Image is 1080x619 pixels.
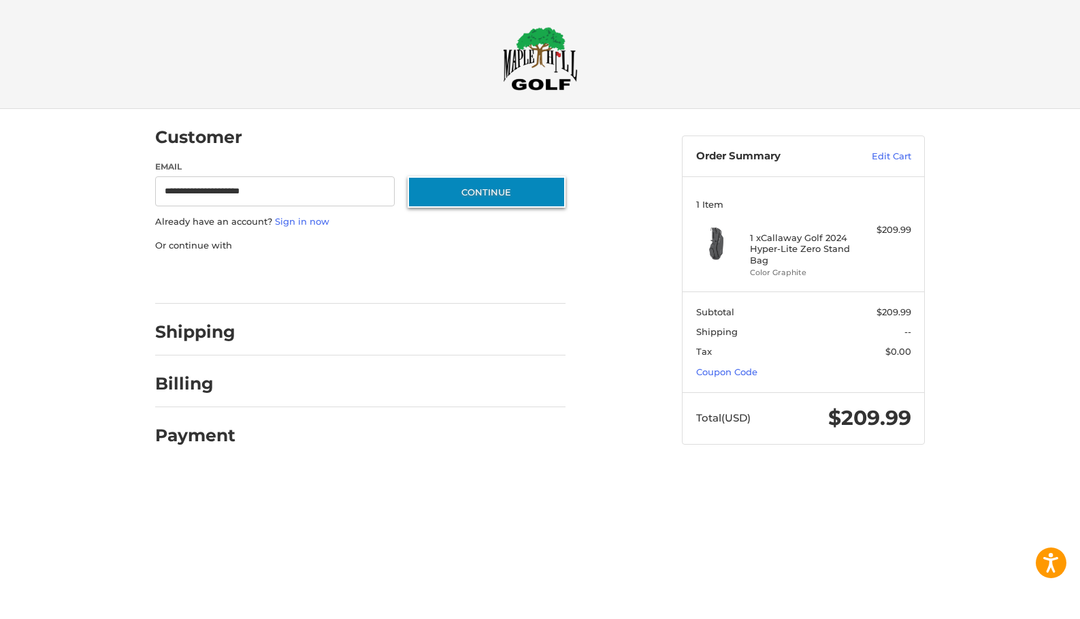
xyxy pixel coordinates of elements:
[408,176,566,208] button: Continue
[885,346,911,357] span: $0.00
[828,405,911,430] span: $209.99
[155,215,566,229] p: Already have an account?
[151,266,253,290] iframe: PayPal-paypal
[750,232,854,266] h4: 1 x Callaway Golf 2024 Hyper-Lite Zero Stand Bag
[696,199,911,210] h3: 1 Item
[696,366,757,377] a: Coupon Code
[155,239,566,253] p: Or continue with
[155,373,235,394] h2: Billing
[155,161,395,173] label: Email
[266,266,368,290] iframe: PayPal-paylater
[696,411,751,424] span: Total (USD)
[877,306,911,317] span: $209.99
[503,27,578,91] img: Maple Hill Golf
[155,127,242,148] h2: Customer
[382,266,484,290] iframe: PayPal-venmo
[696,346,712,357] span: Tax
[275,216,329,227] a: Sign in now
[857,223,911,237] div: $209.99
[750,267,854,279] li: Color Graphite
[696,150,842,163] h3: Order Summary
[696,306,734,317] span: Subtotal
[842,150,911,163] a: Edit Cart
[904,326,911,337] span: --
[155,321,235,343] h2: Shipping
[696,326,738,337] span: Shipping
[155,425,235,446] h2: Payment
